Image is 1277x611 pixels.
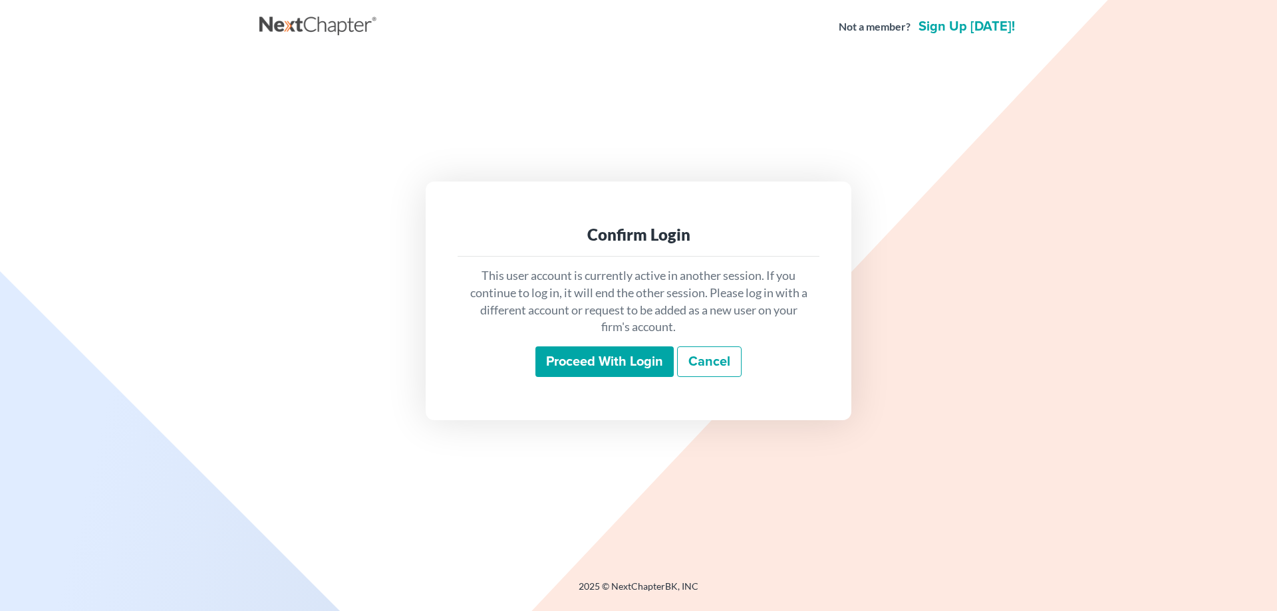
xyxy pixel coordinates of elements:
[535,346,674,377] input: Proceed with login
[839,19,911,35] strong: Not a member?
[677,346,742,377] a: Cancel
[468,267,809,336] p: This user account is currently active in another session. If you continue to log in, it will end ...
[259,580,1018,604] div: 2025 © NextChapterBK, INC
[468,224,809,245] div: Confirm Login
[916,20,1018,33] a: Sign up [DATE]!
